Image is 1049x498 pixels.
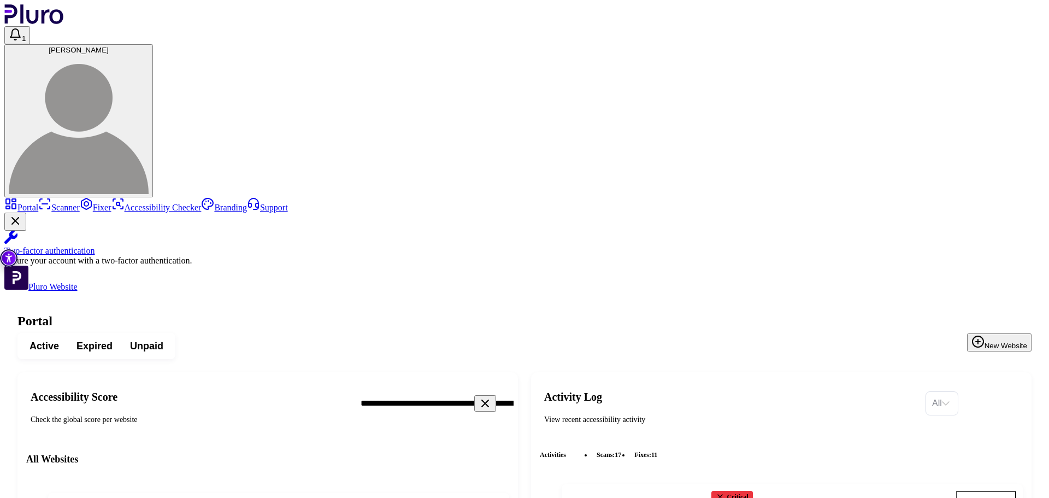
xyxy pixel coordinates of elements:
button: Clear search field [474,395,496,412]
input: Search [352,392,540,415]
h2: Accessibility Score [31,390,343,403]
a: Fixer [80,203,111,212]
button: Close Two-factor authentication notification [4,213,26,231]
a: Accessibility Checker [111,203,202,212]
div: Check the global score per website [31,414,343,425]
h3: All Websites [26,453,509,466]
a: Scanner [38,203,80,212]
div: Activities [540,443,1023,467]
span: Expired [76,339,113,353]
a: Branding [201,203,247,212]
h1: Portal [17,314,1032,329]
a: Portal [4,203,38,212]
a: Logo [4,16,64,26]
span: 1 [22,34,26,43]
div: Two-factor authentication [4,246,1045,256]
aside: Sidebar menu [4,197,1045,292]
div: Secure your account with a two-factor authentication. [4,256,1045,266]
div: Set sorting [926,391,958,415]
a: Two-factor authentication [4,231,1045,256]
li: scans : [592,449,626,460]
button: Expired [68,336,121,356]
span: Active [30,339,59,353]
button: Open notifications, you have 1 new notifications [4,26,30,44]
span: 17 [615,451,621,459]
span: Unpaid [130,339,163,353]
button: [PERSON_NAME]zach sigal [4,44,153,197]
h2: Activity Log [544,390,917,403]
li: fixes : [630,449,662,460]
button: Active [21,336,68,356]
a: Support [247,203,288,212]
div: View recent accessibility activity [544,414,917,425]
span: [PERSON_NAME] [49,46,109,54]
button: New Website [967,333,1032,351]
span: 11 [651,451,657,459]
img: zach sigal [9,54,149,194]
button: Unpaid [121,336,172,356]
a: Open Pluro Website [4,282,78,291]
